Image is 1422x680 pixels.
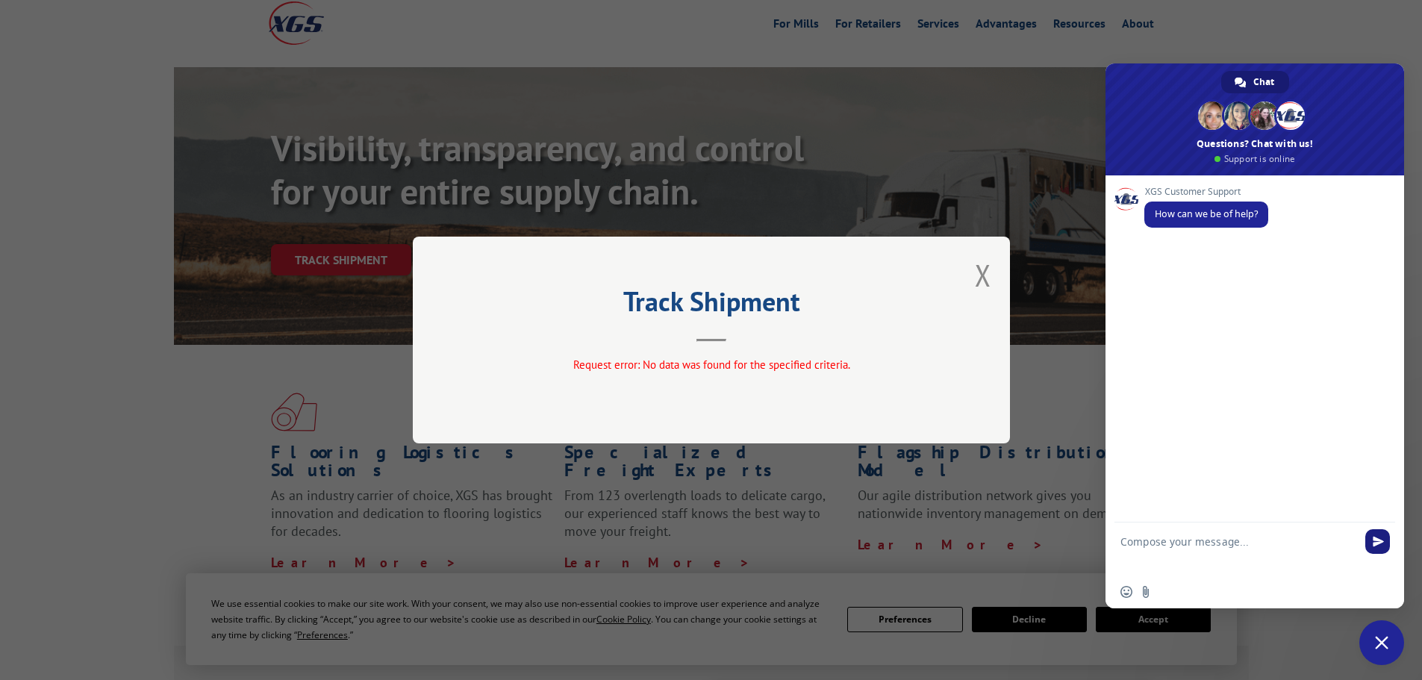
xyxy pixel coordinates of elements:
span: Insert an emoji [1120,586,1132,598]
div: Close chat [1359,620,1404,665]
h2: Track Shipment [487,291,935,319]
button: Close modal [975,255,991,295]
span: Send [1365,529,1390,554]
div: Chat [1221,71,1289,93]
span: Send a file [1140,586,1152,598]
span: Chat [1253,71,1274,93]
textarea: Compose your message... [1120,535,1356,575]
span: XGS Customer Support [1144,187,1268,197]
span: Request error: No data was found for the specified criteria. [573,358,849,372]
span: How can we be of help? [1155,208,1258,220]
